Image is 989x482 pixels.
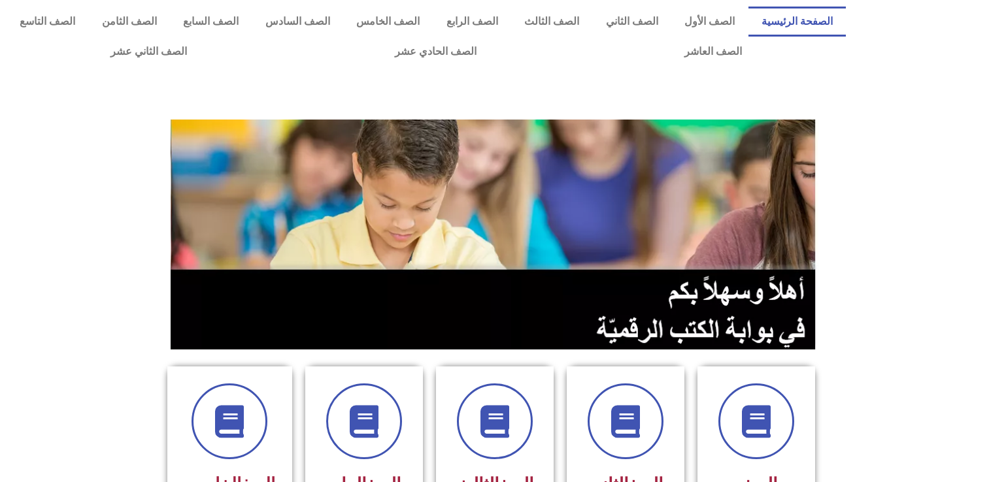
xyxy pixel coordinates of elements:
a: الصف التاسع [7,7,89,37]
a: الصف السابع [170,7,252,37]
a: الصف العاشر [580,37,846,67]
a: الصفحة الرئيسية [748,7,847,37]
a: الصف الثالث [511,7,593,37]
a: الصف الثاني عشر [7,37,291,67]
a: الصف السادس [252,7,344,37]
a: الصف الثامن [89,7,171,37]
a: الصف الخامس [343,7,433,37]
a: الصف الأول [671,7,748,37]
a: الصف الرابع [433,7,512,37]
a: الصف الحادي عشر [291,37,580,67]
a: الصف الثاني [593,7,672,37]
